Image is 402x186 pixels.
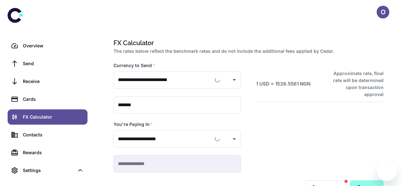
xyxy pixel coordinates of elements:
[8,163,88,178] div: Settings
[23,78,84,85] div: Receive
[113,38,381,48] h1: FX Calculator
[326,70,384,98] h6: Approximate rate, final rate will be determined upon transaction approval
[8,127,88,142] a: Contacts
[113,121,153,127] label: You're Paying In
[23,149,84,156] div: Rewards
[230,75,239,84] button: Open
[8,38,88,53] a: Overview
[377,161,397,181] iframe: Button to launch messaging window
[113,62,155,69] label: Currency to Send
[8,74,88,89] a: Receive
[23,96,84,103] div: Cards
[8,109,88,125] a: FX Calculator
[377,6,389,18] button: O
[8,145,88,160] a: Rewards
[256,80,310,88] h6: 1 USD = 1539.5561 NGN
[23,42,84,49] div: Overview
[23,167,74,174] div: Settings
[23,131,84,138] div: Contacts
[230,134,239,143] button: Open
[8,92,88,107] a: Cards
[23,60,84,67] div: Send
[8,56,88,71] a: Send
[23,114,84,121] div: FX Calculator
